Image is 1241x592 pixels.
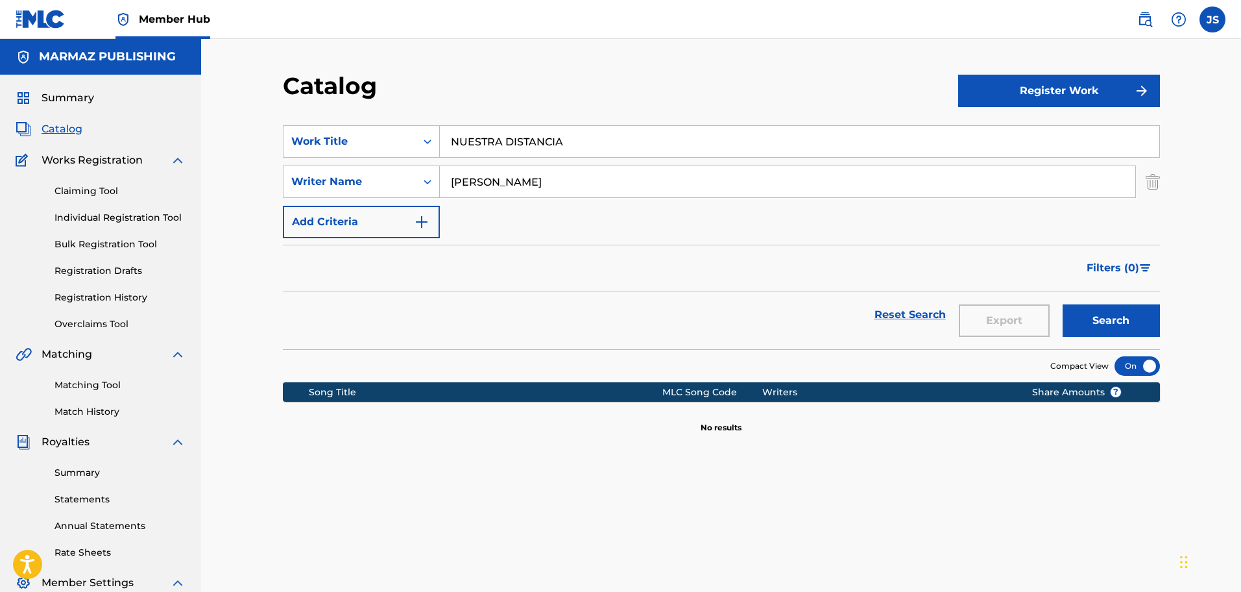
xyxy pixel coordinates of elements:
[1171,12,1187,27] img: help
[54,466,186,480] a: Summary
[1199,6,1225,32] div: User Menu
[16,347,32,362] img: Matching
[54,264,186,278] a: Registration Drafts
[54,317,186,331] a: Overclaims Tool
[170,434,186,450] img: expand
[1146,166,1160,198] img: Delete Criterion
[291,134,408,149] div: Work Title
[139,12,210,27] span: Member Hub
[291,174,408,190] div: Writer Name
[54,378,186,392] a: Matching Tool
[1063,304,1160,337] button: Search
[42,153,143,168] span: Works Registration
[54,519,186,533] a: Annual Statements
[868,301,952,329] a: Reset Search
[1176,530,1241,592] iframe: Chat Widget
[16,434,31,450] img: Royalties
[42,347,92,362] span: Matching
[1166,6,1192,32] div: Help
[1180,543,1188,582] div: Arrastrar
[39,49,176,64] h5: MARMAZ PUBLISHING
[309,386,662,399] div: Song Title
[170,153,186,168] img: expand
[54,405,186,419] a: Match History
[42,90,94,106] span: Summary
[170,575,186,591] img: expand
[16,10,66,29] img: MLC Logo
[16,121,31,137] img: Catalog
[42,575,134,591] span: Member Settings
[283,125,1160,349] form: Search Form
[1176,530,1241,592] div: Widget de chat
[54,184,186,198] a: Claiming Tool
[54,238,186,251] a: Bulk Registration Tool
[414,214,429,230] img: 9d2ae6d4665cec9f34b9.svg
[54,211,186,225] a: Individual Registration Tool
[1140,264,1151,272] img: filter
[701,406,741,434] p: No results
[16,153,32,168] img: Works Registration
[762,386,1012,399] div: Writers
[1137,12,1153,27] img: search
[1111,387,1121,397] span: ?
[958,75,1160,107] button: Register Work
[662,386,762,399] div: MLC Song Code
[1087,260,1139,276] span: Filters ( 0 )
[16,575,31,591] img: Member Settings
[1079,252,1160,284] button: Filters (0)
[283,206,440,238] button: Add Criteria
[1032,386,1122,399] span: Share Amounts
[1134,83,1150,99] img: f7272a7cc735f4ea7f67.svg
[54,546,186,560] a: Rate Sheets
[54,493,186,506] a: Statements
[1205,389,1241,494] iframe: Resource Center
[1132,6,1158,32] a: Public Search
[16,90,31,106] img: Summary
[16,90,94,106] a: SummarySummary
[16,49,31,65] img: Accounts
[16,121,82,137] a: CatalogCatalog
[170,347,186,362] img: expand
[54,291,186,304] a: Registration History
[1050,360,1109,372] span: Compact View
[115,12,131,27] img: Top Rightsholder
[42,121,82,137] span: Catalog
[42,434,90,450] span: Royalties
[283,71,383,101] h2: Catalog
